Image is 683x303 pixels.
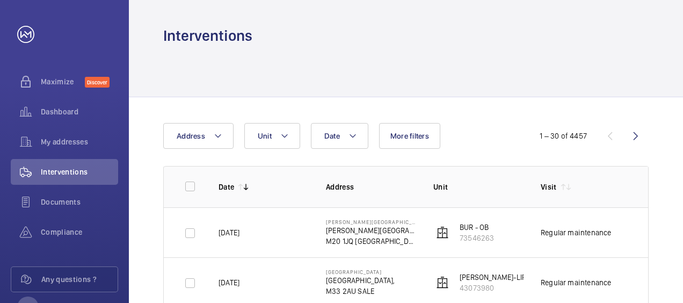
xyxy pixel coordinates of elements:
span: Interventions [41,167,118,177]
p: Visit [541,182,557,192]
h1: Interventions [163,26,252,46]
p: Date [219,182,234,192]
button: Date [311,123,368,149]
p: M33 2AU SALE [326,286,395,297]
p: [DATE] [219,277,239,288]
p: Unit [433,182,524,192]
img: elevator.svg [436,226,449,239]
span: Documents [41,197,118,207]
img: elevator.svg [436,276,449,289]
p: 43073980 [460,283,529,293]
p: [DATE] [219,227,239,238]
span: More filters [390,132,429,140]
span: Maximize [41,76,85,87]
p: [GEOGRAPHIC_DATA], [326,275,395,286]
p: Address [326,182,416,192]
div: Regular maintenance [541,227,611,238]
p: BUR - OB [460,222,494,233]
p: [PERSON_NAME]-LIFT [460,272,529,283]
span: My addresses [41,136,118,147]
button: Unit [244,123,300,149]
p: M20 1JQ [GEOGRAPHIC_DATA] [326,236,416,247]
span: Unit [258,132,272,140]
span: Discover [85,77,110,88]
span: Date [324,132,340,140]
div: Regular maintenance [541,277,611,288]
span: Any questions ? [41,274,118,285]
span: Address [177,132,205,140]
button: Address [163,123,234,149]
p: [GEOGRAPHIC_DATA] [326,269,395,275]
button: More filters [379,123,440,149]
span: Dashboard [41,106,118,117]
p: [PERSON_NAME][GEOGRAPHIC_DATA], [326,225,416,236]
span: Compliance [41,227,118,237]
div: 1 – 30 of 4457 [540,131,587,141]
p: [PERSON_NAME][GEOGRAPHIC_DATA] [326,219,416,225]
p: 73546263 [460,233,494,243]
